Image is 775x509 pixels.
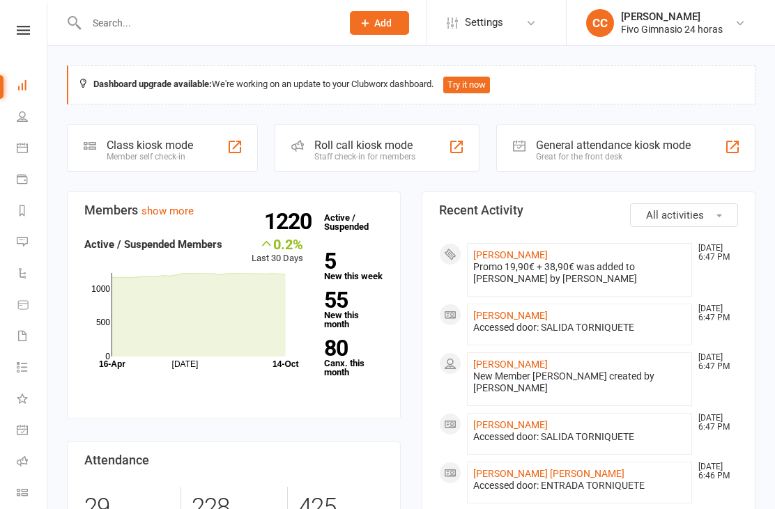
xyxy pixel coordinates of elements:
[473,322,686,334] div: Accessed door: SALIDA TORNIQUETE
[691,244,737,262] time: [DATE] 6:47 PM
[586,9,614,37] div: CC
[473,359,548,370] a: [PERSON_NAME]
[536,152,691,162] div: Great for the front desk
[465,7,503,38] span: Settings
[84,238,222,251] strong: Active / Suspended Members
[324,251,378,272] strong: 5
[314,152,415,162] div: Staff check-in for members
[17,290,48,322] a: Product Sales
[317,203,378,242] a: 1220Active / Suspended
[84,203,383,217] h3: Members
[443,77,490,93] button: Try it now
[324,251,383,281] a: 5New this week
[314,139,415,152] div: Roll call kiosk mode
[473,370,686,394] div: New Member [PERSON_NAME] created by [PERSON_NAME]
[473,468,624,479] a: [PERSON_NAME] [PERSON_NAME]
[473,431,686,443] div: Accessed door: SALIDA TORNIQUETE
[691,462,737,480] time: [DATE] 6:46 PM
[17,196,48,228] a: Reports
[473,310,548,321] a: [PERSON_NAME]
[17,447,48,478] a: Roll call kiosk mode
[473,480,686,492] div: Accessed door: ENTRADA TORNIQUETE
[691,353,737,371] time: [DATE] 6:47 PM
[141,205,194,217] a: show more
[473,261,686,285] div: Promo 19,90€ + 38,90€ was added to [PERSON_NAME] by [PERSON_NAME]
[17,416,48,447] a: General attendance kiosk mode
[264,211,317,232] strong: 1220
[473,419,548,430] a: [PERSON_NAME]
[646,209,704,221] span: All activities
[473,249,548,260] a: [PERSON_NAME]
[691,304,737,322] time: [DATE] 6:47 PM
[691,414,737,432] time: [DATE] 6:47 PM
[93,79,212,89] strong: Dashboard upgrade available:
[439,203,738,217] h3: Recent Activity
[17,384,48,416] a: What's New
[67,65,755,104] div: We're working on an update to your Clubworx dashboard.
[17,165,48,196] a: Payments
[252,236,303,266] div: Last 30 Days
[17,71,48,102] a: Dashboard
[84,453,383,467] h3: Attendance
[252,236,303,251] div: 0.2%
[621,23,723,36] div: Fivo Gimnasio 24 horas
[630,203,738,227] button: All activities
[82,13,332,33] input: Search...
[621,10,723,23] div: [PERSON_NAME]
[350,11,409,35] button: Add
[107,152,193,162] div: Member self check-in
[17,102,48,134] a: People
[536,139,691,152] div: General attendance kiosk mode
[107,139,193,152] div: Class kiosk mode
[324,290,378,311] strong: 55
[324,338,383,377] a: 80Canx. this month
[17,134,48,165] a: Calendar
[324,338,378,359] strong: 80
[324,290,383,329] a: 55New this month
[374,17,392,29] span: Add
